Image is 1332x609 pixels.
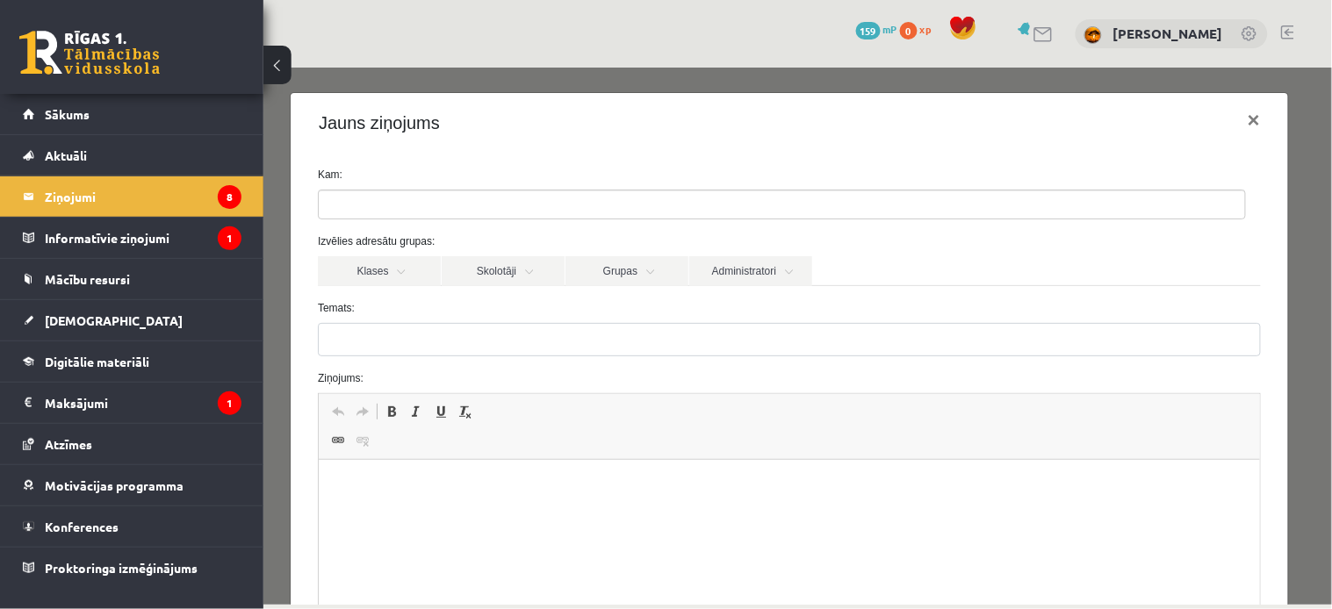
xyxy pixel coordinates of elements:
[426,189,549,219] a: Administratori
[23,176,241,217] a: Ziņojumi8
[55,42,176,68] h4: Jauns ziņojums
[23,506,241,547] a: Konferences
[116,333,140,355] a: Bold (Ctrl+B)
[45,383,241,423] legend: Maksājumi
[23,218,241,258] a: Informatīvie ziņojumi1
[23,341,241,382] a: Digitālie materiāli
[218,185,241,209] i: 8
[45,271,130,287] span: Mācību resursi
[62,362,87,384] a: Link (Ctrl+K)
[883,22,897,36] span: mP
[23,424,241,464] a: Atzīmes
[218,226,241,250] i: 1
[41,233,1011,248] label: Temats:
[23,548,241,588] a: Proktoringa izmēģinājums
[1084,26,1102,44] img: Niks Kaļķis
[41,99,1011,115] label: Kam:
[23,383,241,423] a: Maksājumi1
[45,354,149,369] span: Digitālie materiāli
[302,189,425,219] a: Grupas
[900,22,918,39] span: 0
[970,28,1011,77] button: ×
[23,300,241,340] a: [DEMOGRAPHIC_DATA]
[23,259,241,299] a: Mācību resursi
[45,147,87,163] span: Aktuāli
[45,106,90,122] span: Sākums
[87,333,112,355] a: Redo (Ctrl+Y)
[19,31,160,75] a: Rīgas 1. Tālmācības vidusskola
[23,135,241,176] a: Aktuāli
[190,333,214,355] a: Remove Format
[41,166,1011,182] label: Izvēlies adresātu grupas:
[45,312,183,328] span: [DEMOGRAPHIC_DATA]
[45,218,241,258] legend: Informatīvie ziņojumi
[23,465,241,505] a: Motivācijas programma
[45,436,92,452] span: Atzīmes
[45,560,198,576] span: Proktoringa izmēģinājums
[856,22,881,39] span: 159
[62,333,87,355] a: Undo (Ctrl+Z)
[23,94,241,134] a: Sākums
[218,391,241,415] i: 1
[920,22,932,36] span: xp
[45,176,241,217] legend: Ziņojumi
[140,333,165,355] a: Italic (Ctrl+I)
[856,22,897,36] a: 159 mP
[45,519,119,534] span: Konferences
[165,333,190,355] a: Underline (Ctrl+U)
[45,477,184,493] span: Motivācijas programma
[87,362,112,384] a: Unlink
[1113,25,1223,42] a: [PERSON_NAME]
[900,22,940,36] a: 0 xp
[178,189,301,219] a: Skolotāji
[55,392,997,568] iframe: Rich Text Editor, wiswyg-editor-47025088862460-1758010024-351
[41,303,1011,319] label: Ziņojums:
[54,189,177,219] a: Klases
